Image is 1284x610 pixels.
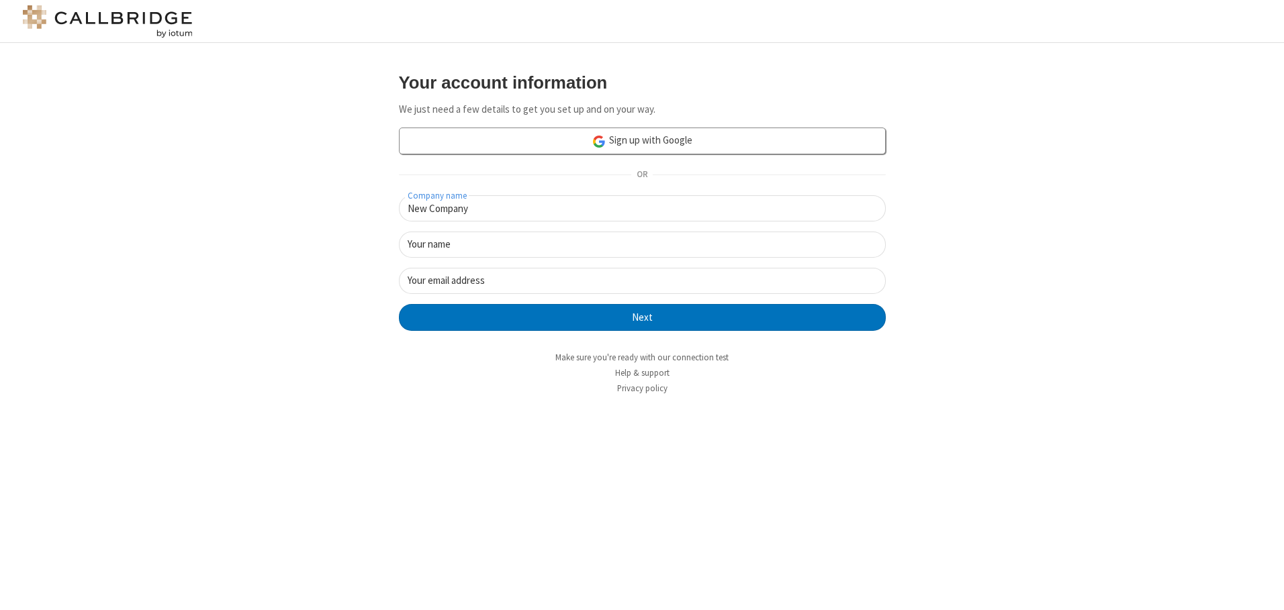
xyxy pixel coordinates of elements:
a: Help & support [615,367,670,378]
input: Your email address [399,268,886,294]
p: We just need a few details to get you set up and on your way. [399,102,886,117]
a: Make sure you're ready with our connection test [555,352,729,363]
h3: Your account information [399,73,886,92]
span: OR [631,166,653,185]
input: Company name [399,195,886,221]
a: Sign up with Google [399,128,886,154]
button: Next [399,304,886,331]
input: Your name [399,232,886,258]
a: Privacy policy [617,383,668,394]
img: logo@2x.png [20,5,195,38]
img: google-icon.png [592,134,606,149]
